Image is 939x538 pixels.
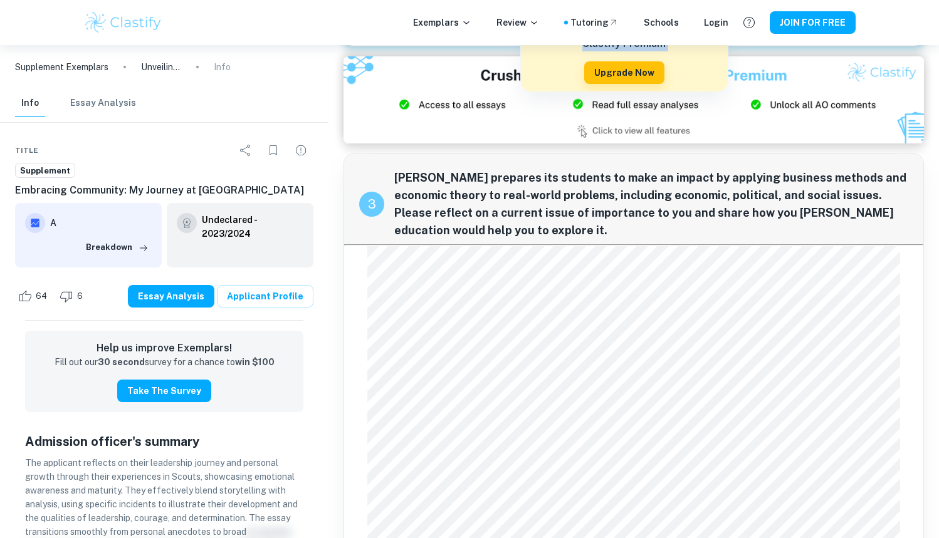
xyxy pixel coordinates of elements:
div: recipe [359,192,384,217]
div: Bookmark [261,138,286,163]
p: Review [496,16,539,29]
button: Essay Analysis [70,90,136,117]
span: Supplement [16,165,75,177]
span: Title [15,145,38,156]
p: Exemplars [413,16,471,29]
button: Breakdown [83,238,152,257]
button: Take the Survey [117,380,211,402]
a: Supplement Exemplars [15,60,108,74]
a: Applicant Profile [217,285,313,308]
button: JOIN FOR FREE [770,11,856,34]
h6: A [50,216,152,230]
div: Like [15,286,54,306]
a: Undeclared - 2023/2024 [202,213,303,241]
h6: Help us improve Exemplars! [35,341,293,356]
a: Schools [644,16,679,29]
div: Report issue [288,138,313,163]
strong: 30 second [98,357,145,367]
div: Dislike [56,286,90,306]
button: Essay Analysis [128,285,214,308]
p: Fill out our survey for a chance to [55,356,275,370]
strong: win $100 [235,357,275,367]
p: Unveiling the Leadership Journey [141,60,181,74]
button: Help and Feedback [738,12,760,33]
a: Tutoring [570,16,619,29]
img: Ad [344,56,924,143]
span: [PERSON_NAME] prepares its students to make an impact by applying business methods and economic t... [394,169,908,239]
a: Supplement [15,163,75,178]
span: The applicant reflects on their leadership journey and personal growth through their experiences ... [25,458,298,537]
a: Login [704,16,728,29]
img: Clastify logo [83,10,163,35]
div: Share [233,138,258,163]
h6: Embracing Community: My Journey at [GEOGRAPHIC_DATA] [15,183,313,198]
h5: Admission officer's summary [25,432,303,451]
span: 6 [70,290,90,303]
button: Info [15,90,45,117]
p: Info [214,60,231,74]
button: Upgrade Now [584,61,664,84]
span: 64 [29,290,54,303]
